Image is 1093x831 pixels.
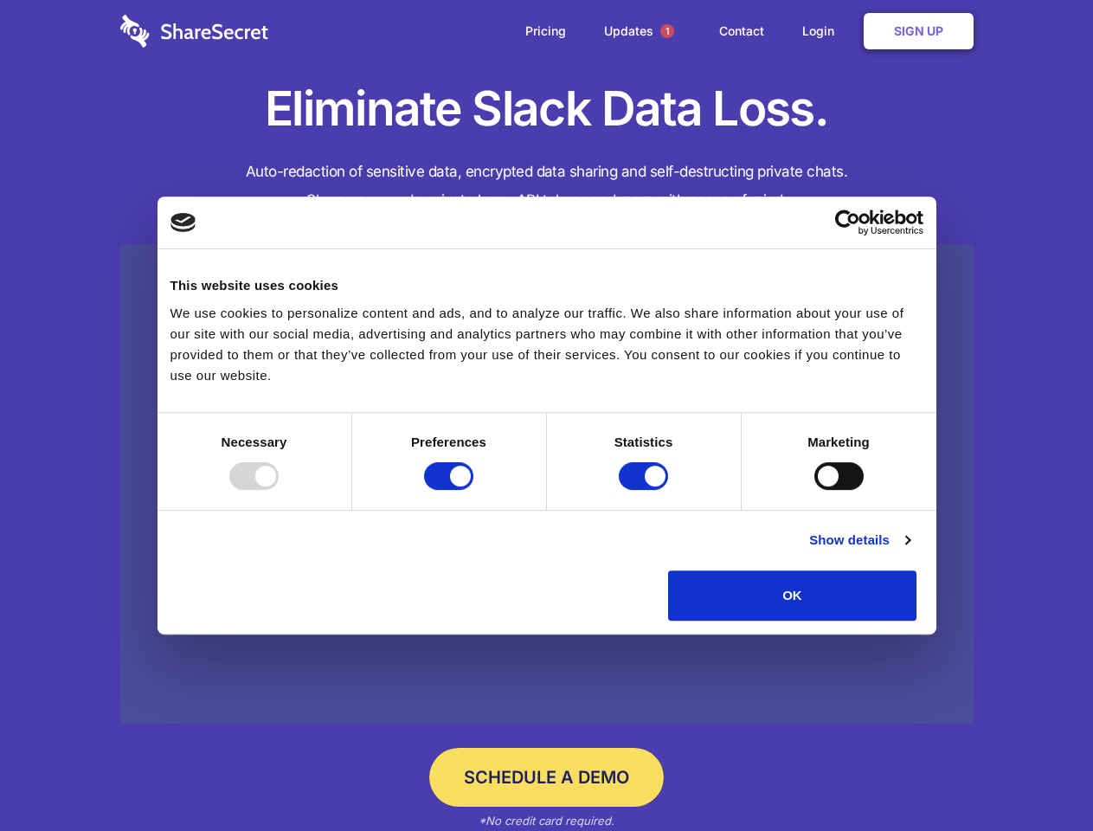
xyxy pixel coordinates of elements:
strong: Marketing [807,435,870,449]
span: 1 [660,24,674,38]
h1: Eliminate Slack Data Loss. [120,78,974,140]
a: Contact [702,4,781,58]
em: *No credit card required. [479,814,614,828]
h4: Auto-redaction of sensitive data, encrypted data sharing and self-destructing private chats. Shar... [120,158,974,215]
img: logo [170,213,196,232]
div: We use cookies to personalize content and ads, and to analyze our traffic. We also share informat... [170,303,923,386]
a: Sign Up [864,13,974,49]
a: Pricing [508,4,583,58]
a: Usercentrics Cookiebot - opens in a new window [772,209,923,235]
a: Show details [809,530,910,551]
strong: Necessary [222,435,287,449]
div: This website uses cookies [170,275,923,296]
a: Wistia video thumbnail [120,244,974,725]
a: Login [785,4,860,58]
img: logo-wordmark-white-trans-d4663122ce5f474addd5e946df7df03e33cb6a1c49d2221995e7729f52c070b2.svg [120,15,268,48]
a: Schedule a Demo [429,748,664,807]
button: OK [668,570,916,621]
strong: Statistics [614,435,673,449]
strong: Preferences [411,435,486,449]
